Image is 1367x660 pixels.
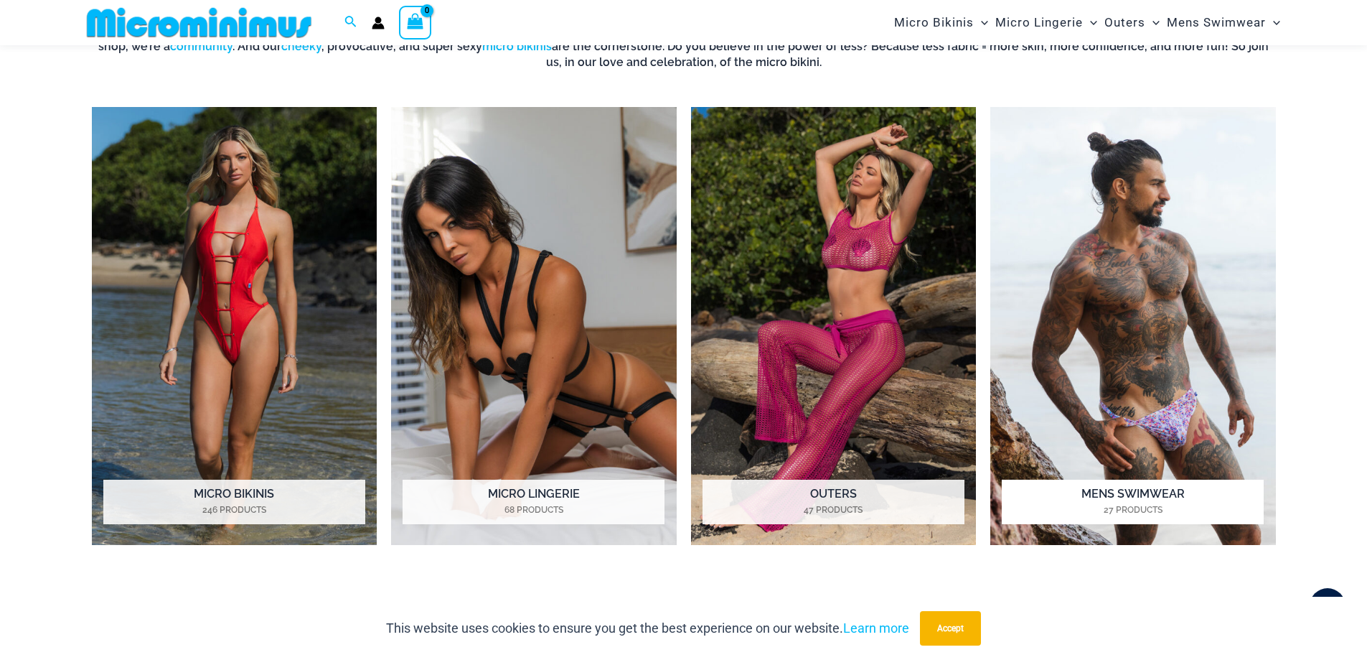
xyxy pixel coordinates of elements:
[391,107,677,546] img: Micro Lingerie
[974,4,988,41] span: Menu Toggle
[894,4,974,41] span: Micro Bikinis
[92,23,1276,71] h6: This is the extraordinary world of Microminimus, the ultimate destination for the micro bikini, c...
[1002,503,1264,516] mark: 27 Products
[995,4,1083,41] span: Micro Lingerie
[703,480,964,524] h2: Outers
[344,14,357,32] a: Search icon link
[1163,4,1284,41] a: Mens SwimwearMenu ToggleMenu Toggle
[691,107,977,546] img: Outers
[1266,4,1280,41] span: Menu Toggle
[399,6,432,39] a: View Shopping Cart, empty
[386,618,909,639] p: This website uses cookies to ensure you get the best experience on our website.
[920,611,981,646] button: Accept
[992,4,1101,41] a: Micro LingerieMenu ToggleMenu Toggle
[990,107,1276,546] a: Visit product category Mens Swimwear
[703,503,964,516] mark: 47 Products
[990,107,1276,546] img: Mens Swimwear
[170,39,232,53] a: community
[81,6,317,39] img: MM SHOP LOGO FLAT
[888,2,1287,43] nav: Site Navigation
[92,107,377,546] a: Visit product category Micro Bikinis
[103,503,365,516] mark: 246 Products
[691,107,977,546] a: Visit product category Outers
[891,4,992,41] a: Micro BikinisMenu ToggleMenu Toggle
[403,503,664,516] mark: 68 Products
[1083,4,1097,41] span: Menu Toggle
[1167,4,1266,41] span: Mens Swimwear
[391,107,677,546] a: Visit product category Micro Lingerie
[281,39,321,53] a: cheeky
[372,17,385,29] a: Account icon link
[92,107,377,546] img: Micro Bikinis
[103,480,365,524] h2: Micro Bikinis
[1145,4,1160,41] span: Menu Toggle
[843,621,909,636] a: Learn more
[1101,4,1163,41] a: OutersMenu ToggleMenu Toggle
[1002,480,1264,524] h2: Mens Swimwear
[1104,4,1145,41] span: Outers
[482,39,552,53] a: micro bikinis
[403,480,664,524] h2: Micro Lingerie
